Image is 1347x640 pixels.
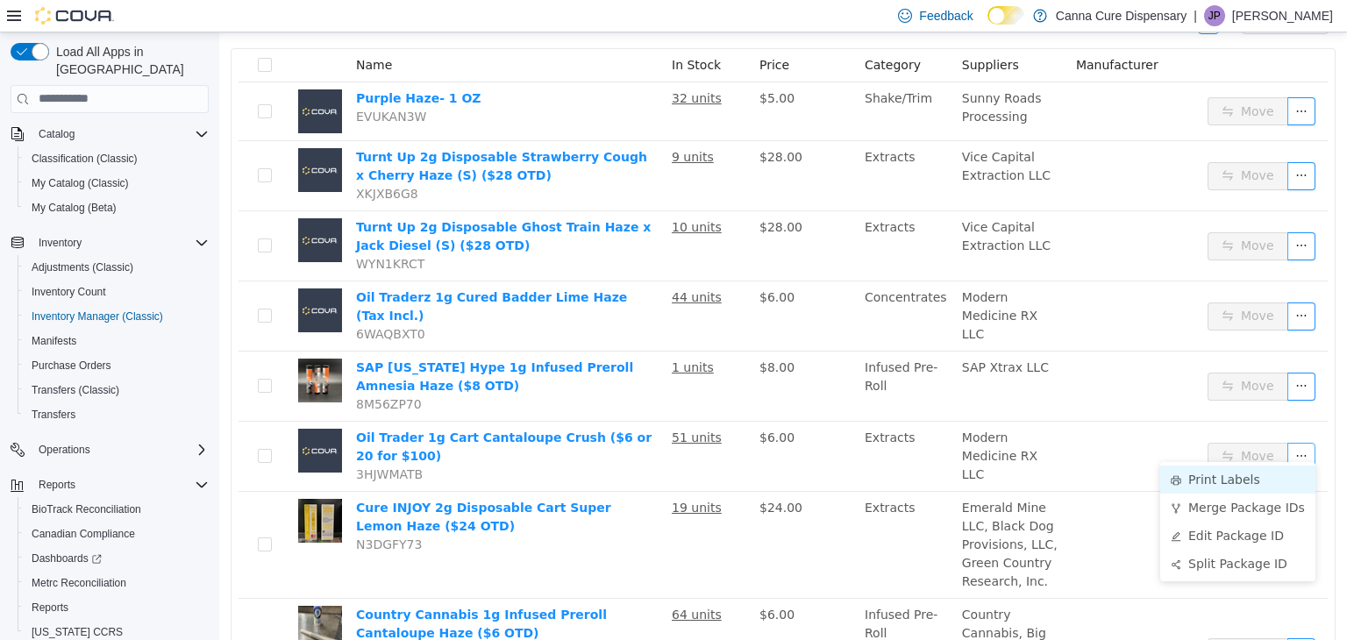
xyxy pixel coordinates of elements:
a: Inventory Count [25,281,113,302]
span: Reports [32,474,209,495]
span: SAP Xtrax LLC [743,328,830,342]
span: Vice Capital Extraction LLC [743,188,831,220]
span: Reports [32,601,68,615]
button: BioTrack Reconciliation [18,497,216,522]
span: Canadian Compliance [25,523,209,544]
button: Manifests [18,329,216,353]
td: Concentrates [638,249,736,319]
a: Metrc Reconciliation [25,572,133,594]
span: Dashboards [32,551,102,565]
img: Purple Haze- 1 OZ placeholder [79,57,123,101]
span: Transfers [32,408,75,422]
p: Canna Cure Dispensary [1056,5,1187,26]
span: Manifests [25,331,209,352]
button: icon: swapMove [988,340,1069,368]
span: In Stock [453,25,502,39]
span: Manifests [32,334,76,348]
td: Infused Pre-Roll [638,319,736,389]
button: Transfers (Classic) [18,378,216,402]
button: icon: ellipsis [1068,200,1096,228]
span: Purchase Orders [25,355,209,376]
span: EVUKAN3W [137,77,207,91]
i: icon: printer [951,443,962,453]
button: Reports [32,474,82,495]
span: $24.00 [540,468,583,482]
li: Split Package ID [941,517,1096,545]
span: My Catalog (Beta) [32,201,117,215]
u: 44 units [453,258,502,272]
img: SAP Oklahoma Hype 1g Infused Preroll Amnesia Haze ($8 OTD) hero shot [79,326,123,370]
span: $28.00 [540,117,583,132]
a: Transfers [25,404,82,425]
a: Turnt Up 2g Disposable Strawberry Cough x Cherry Haze (S) ($28 OTD) [137,117,428,150]
u: 1 units [453,328,495,342]
a: BioTrack Reconciliation [25,499,148,520]
span: $5.00 [540,59,575,73]
span: Dashboards [25,548,209,569]
span: Load All Apps in [GEOGRAPHIC_DATA] [49,43,209,78]
a: Oil Traderz 1g Cured Badder Lime Haze (Tax Incl.) [137,258,408,290]
button: icon: ellipsis [1068,270,1096,298]
button: Canadian Compliance [18,522,216,546]
img: Country Cannabis 1g Infused Preroll Cantaloupe Haze ($6 OTD) hero shot [79,573,123,617]
i: icon: share-alt [951,527,962,537]
td: Extracts [638,389,736,459]
span: Operations [39,443,90,457]
span: Emerald Mine LLC, Black Dog Provisions, LLC, Green Country Research, Inc. [743,468,838,556]
u: 9 units [453,117,495,132]
li: Print Labels [941,433,1096,461]
button: icon: swapMove [988,130,1069,158]
span: Reports [39,478,75,492]
button: Reports [4,473,216,497]
img: Oil Traderz 1g Cured Badder Lime Haze (Tax Incl.) placeholder [79,256,123,300]
span: Sunny Roads Processing [743,59,823,91]
a: Turnt Up 2g Disposable Ghost Train Haze x Jack Diesel (S) ($28 OTD) [137,188,431,220]
span: Catalog [32,124,209,145]
p: [PERSON_NAME] [1232,5,1333,26]
span: Inventory Manager (Classic) [32,309,163,324]
i: icon: fork [951,471,962,481]
p: | [1194,5,1197,26]
span: My Catalog (Classic) [32,176,129,190]
button: Catalog [32,124,82,145]
span: Metrc Reconciliation [32,576,126,590]
u: 19 units [453,468,502,482]
button: Transfers [18,402,216,427]
span: 6WAQBXT0 [137,295,206,309]
u: 64 units [453,575,502,589]
a: Classification (Classic) [25,148,145,169]
a: Reports [25,597,75,618]
span: Inventory Count [25,281,209,302]
span: Modern Medicine RX LLC [743,258,818,309]
a: Purchase Orders [25,355,118,376]
button: Inventory Count [18,280,216,304]
button: Reports [18,595,216,620]
span: Classification (Classic) [25,148,209,169]
button: My Catalog (Classic) [18,171,216,196]
a: Cure INJOY 2g Disposable Cart Super Lemon Haze ($24 OTD) [137,468,392,501]
button: Inventory Manager (Classic) [18,304,216,329]
span: Name [137,25,173,39]
img: Oil Trader 1g Cart Cantaloupe Crush ($6 or 20 for $100) placeholder [79,396,123,440]
span: Modern Medicine RX LLC [743,398,818,449]
span: Transfers [25,404,209,425]
span: Inventory Count [32,285,106,299]
td: Extracts [638,109,736,179]
a: Transfers (Classic) [25,380,126,401]
div: James Pasmore [1204,5,1225,26]
span: Adjustments (Classic) [32,260,133,274]
span: BioTrack Reconciliation [32,502,141,516]
span: $28.00 [540,188,583,202]
button: icon: swapMove [988,410,1069,438]
i: icon: edit [951,499,962,509]
a: Country Cannabis 1g Infused Preroll Cantaloupe Haze ($6 OTD) [137,575,388,608]
img: Turnt Up 2g Disposable Ghost Train Haze x Jack Diesel (S) ($28 OTD) placeholder [79,186,123,230]
input: Dark Mode [987,6,1024,25]
span: Feedback [919,7,973,25]
button: Catalog [4,122,216,146]
a: Inventory Manager (Classic) [25,306,170,327]
span: Suppliers [743,25,800,39]
span: XKJXB6G8 [137,154,199,168]
a: Canadian Compliance [25,523,142,544]
a: Dashboards [18,546,216,571]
